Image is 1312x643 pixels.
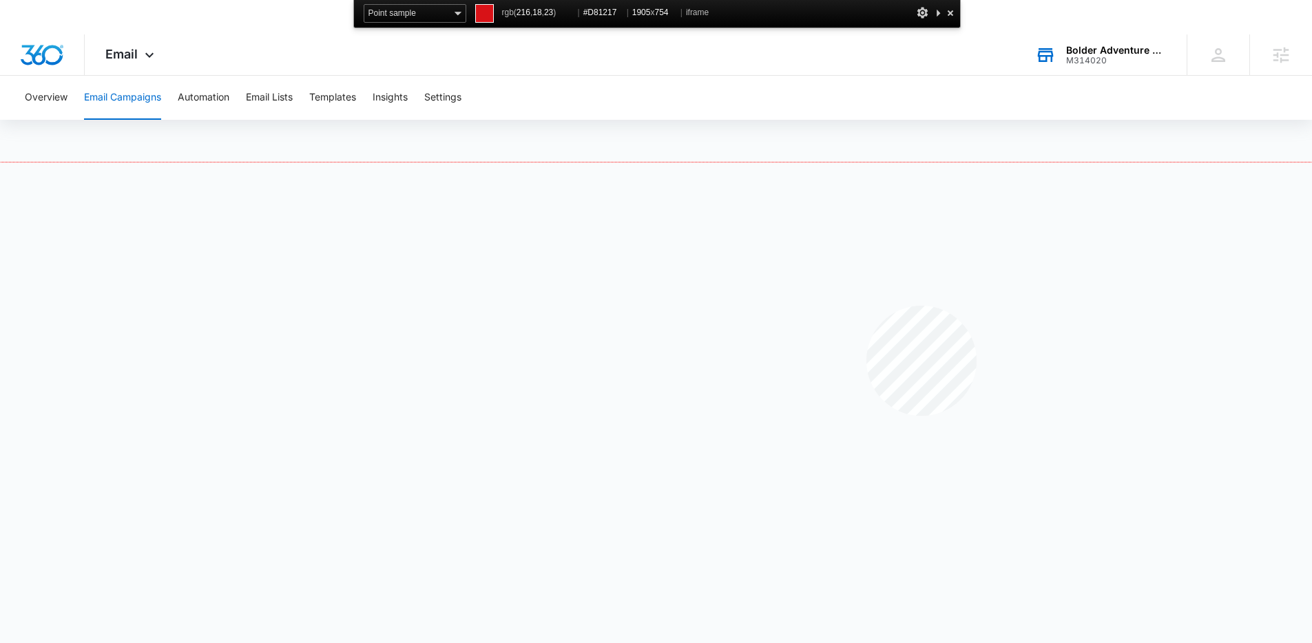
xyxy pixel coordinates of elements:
[424,76,461,120] button: Settings
[25,76,67,120] button: Overview
[654,8,668,17] span: 754
[532,8,541,17] span: 18
[85,34,178,75] div: Email
[632,4,677,21] span: x
[309,76,356,120] button: Templates
[627,8,629,17] span: |
[933,4,944,21] div: Collapse This Panel
[517,8,530,17] span: 216
[105,47,138,61] span: Email
[84,76,161,120] button: Email Campaigns
[680,8,683,17] span: |
[246,76,293,120] button: Email Lists
[373,76,408,120] button: Insights
[944,4,957,21] div: Close and Stop Picking
[916,4,930,21] div: Options
[632,8,651,17] span: 1905
[583,4,623,21] span: #D81217
[178,76,229,120] button: Automation
[1066,56,1167,65] div: account id
[502,4,574,21] span: rgb( , , )
[686,4,709,21] span: iframe
[578,8,580,17] span: |
[544,8,553,17] span: 23
[1066,45,1167,56] div: account name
